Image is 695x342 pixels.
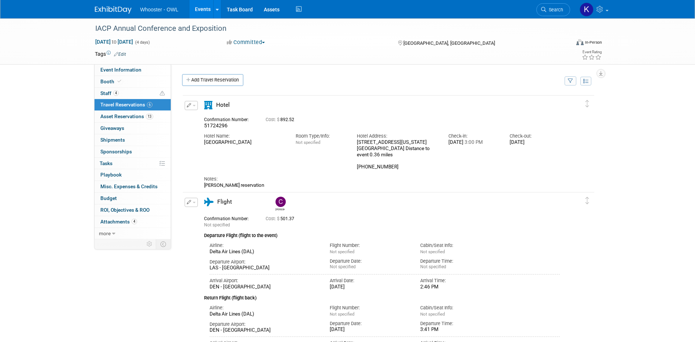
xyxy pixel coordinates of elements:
span: Not specified [296,140,320,145]
span: 3:00 PM [463,139,483,145]
span: Asset Reservations [100,113,153,119]
div: Departure Time: [420,258,500,265]
span: 4 [113,90,119,96]
div: DEN - [GEOGRAPHIC_DATA] [210,327,319,334]
div: Confirmation Number: [204,115,255,123]
div: Departure Date: [330,258,409,265]
div: IACP Annual Conference and Exposition [93,22,559,35]
div: Arrival Date: [330,277,409,284]
td: Tags [95,50,126,58]
div: Departure Airport: [210,321,319,328]
div: DEN - [GEOGRAPHIC_DATA] [210,284,319,290]
div: Check-in: [448,133,499,139]
div: [DATE] [330,284,409,290]
a: Budget [95,193,171,204]
span: ROI, Objectives & ROO [100,207,149,213]
span: Travel Reservations [100,102,152,108]
div: Not specified [420,264,500,270]
div: Event Format [527,38,602,49]
div: Arrival Time: [420,277,500,284]
span: 51724296 [204,123,228,128]
a: Staff4 [95,88,171,99]
span: more [99,230,111,236]
span: Not specified [330,312,354,317]
span: Cost: $ [266,117,280,122]
i: Filter by Traveler [568,79,573,84]
div: Arrival Airport: [210,277,319,284]
span: Booth [100,79,123,84]
a: Edit [114,52,126,57]
div: Confirmation Number: [204,214,255,222]
span: (4 days) [134,40,150,45]
div: Departure Airport: [210,259,319,265]
div: Hotel Address: [357,133,437,139]
span: 892.52 [266,117,297,122]
a: Sponsorships [95,146,171,157]
div: [DATE] [510,139,560,146]
div: Not specified [330,264,409,270]
span: Not specified [420,312,445,317]
div: Cabin/Seat Info: [420,242,500,249]
div: Airline: [210,242,319,249]
span: Potential Scheduling Conflict -- at least one attendee is tagged in another overlapping event. [160,90,165,97]
div: Event Rating [582,50,602,54]
div: Return Flight (flight back) [204,290,560,302]
a: Attachments4 [95,216,171,228]
span: Not specified [420,249,445,254]
span: Cost: $ [266,216,280,221]
a: Asset Reservations13 [95,111,171,122]
span: Flight [217,199,232,205]
a: Tasks [95,158,171,169]
div: In-Person [585,40,602,45]
div: Flight Number: [330,305,409,311]
span: Not specified [330,249,354,254]
span: 13 [146,114,153,119]
a: Playbook [95,169,171,181]
button: Committed [224,39,268,46]
div: Airline: [210,305,319,311]
div: Departure Time: [420,320,500,327]
div: Cabin/Seat Info: [420,305,500,311]
div: Clare Louise Southcombe [276,207,285,211]
img: ExhibitDay [95,6,132,14]
a: Booth [95,76,171,87]
span: Whooster - OWL [140,7,178,12]
div: Departure Date: [330,320,409,327]
div: Clare Louise Southcombe [274,197,286,211]
span: 4 [132,219,137,224]
span: Staff [100,90,119,96]
a: more [95,228,171,239]
span: Tasks [100,160,112,166]
div: [DATE] [448,139,499,146]
div: Notes: [204,176,560,182]
span: [DATE] [DATE] [95,39,133,45]
span: to [111,39,118,45]
div: 2:46 PM [420,284,500,290]
span: Shipments [100,137,125,143]
span: Giveaways [100,125,124,131]
a: ROI, Objectives & ROO [95,204,171,216]
a: Misc. Expenses & Credits [95,181,171,192]
i: Click and drag to move item [585,197,589,204]
i: Hotel [204,101,212,109]
img: Format-Inperson.png [576,39,584,45]
a: Travel Reservations6 [95,99,171,110]
img: Clare Louise Southcombe [276,197,286,207]
div: Delta Air Lines (DAL) [210,249,319,255]
span: Budget [100,195,117,201]
img: Kamila Castaneda [580,3,594,17]
span: Sponsorships [100,149,132,154]
span: Playbook [100,172,122,178]
div: [DATE] [330,327,409,333]
span: [GEOGRAPHIC_DATA], [GEOGRAPHIC_DATA] [403,40,495,46]
span: Attachments [100,219,137,225]
a: Event Information [95,64,171,76]
td: Toggle Event Tabs [156,239,171,249]
div: [STREET_ADDRESS][US_STATE] [GEOGRAPHIC_DATA] Distance to event 0.36 miles [PHONE_NUMBER] [357,139,437,170]
span: 501.37 [266,216,297,221]
div: [PERSON_NAME] reservation [204,182,560,188]
div: Departure Flight (flight to the event) [204,228,560,239]
a: Search [536,3,570,16]
i: Flight [204,198,214,206]
span: Hotel [216,102,230,108]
